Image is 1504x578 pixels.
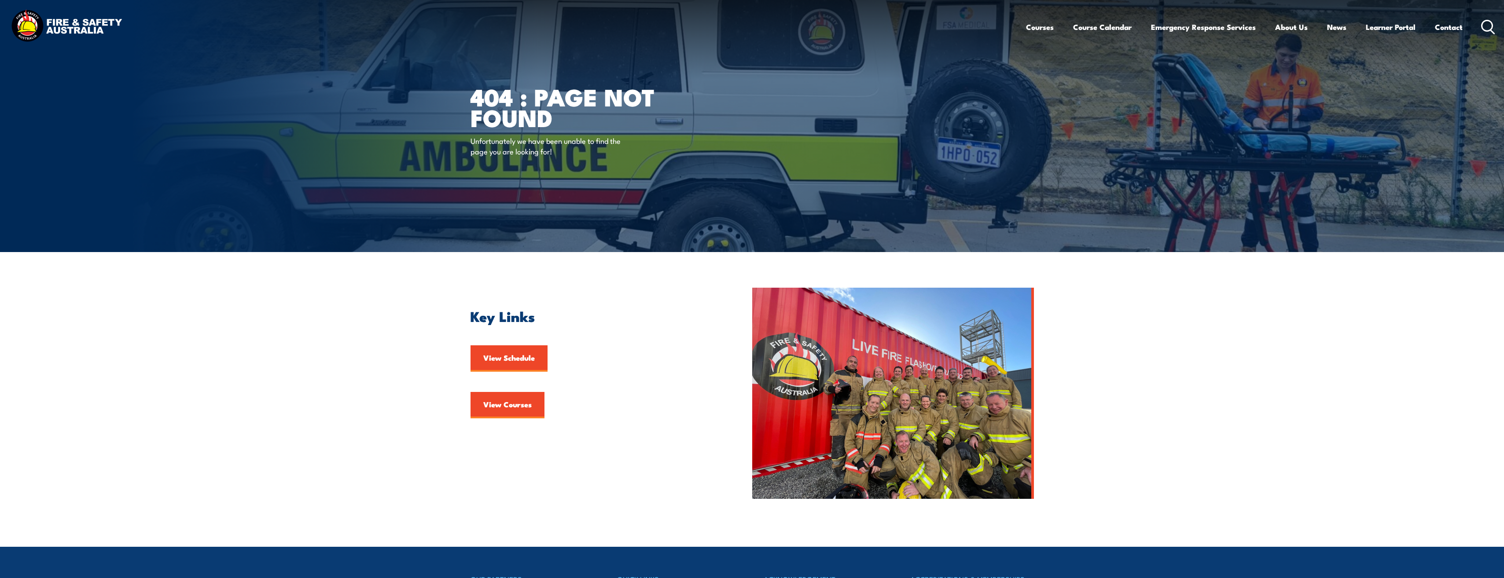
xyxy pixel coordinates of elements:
[1151,15,1256,39] a: Emergency Response Services
[471,135,631,156] p: Unfortunately we have been unable to find the page you are looking for!
[471,345,548,372] a: View Schedule
[471,86,688,127] h1: 404 : Page Not Found
[1275,15,1308,39] a: About Us
[1327,15,1346,39] a: News
[1026,15,1054,39] a: Courses
[471,392,544,418] a: View Courses
[752,288,1034,499] img: FSA People – Team photo aug 2023
[1366,15,1416,39] a: Learner Portal
[471,310,712,322] h2: Key Links
[1073,15,1132,39] a: Course Calendar
[1435,15,1463,39] a: Contact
